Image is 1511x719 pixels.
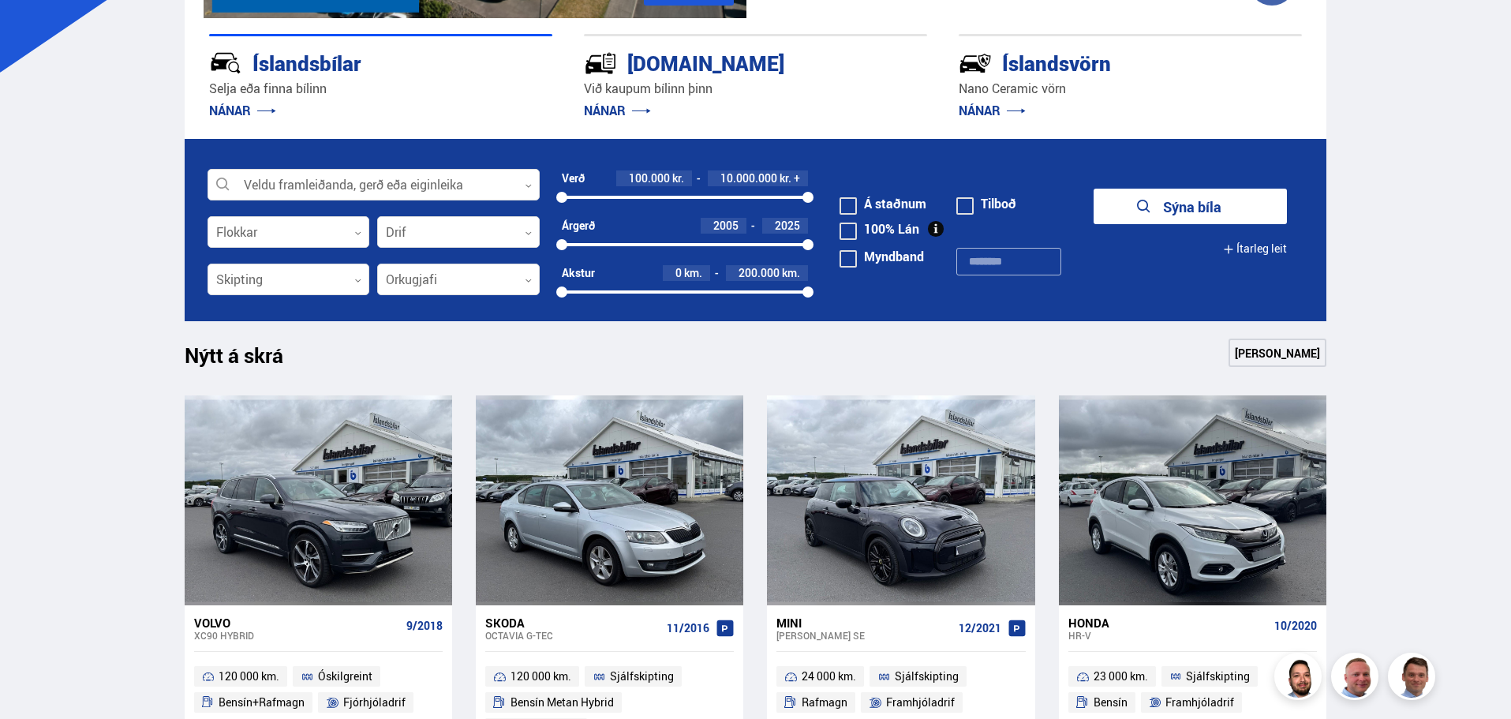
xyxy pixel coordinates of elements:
img: JRvxyua_JYH6wB4c.svg [209,47,242,80]
span: Sjálfskipting [895,667,959,686]
span: Bensín Metan Hybrid [511,693,614,712]
label: Tilboð [956,197,1016,210]
label: Myndband [840,250,924,263]
span: Bensín [1094,693,1128,712]
span: 120 000 km. [219,667,279,686]
span: Sjálfskipting [1186,667,1250,686]
span: 2025 [775,218,800,233]
img: siFngHWaQ9KaOqBr.png [1333,655,1381,702]
img: -Svtn6bYgwAsiwNX.svg [959,47,992,80]
a: NÁNAR [959,102,1026,119]
a: NÁNAR [209,102,276,119]
div: Akstur [562,267,595,279]
span: 10.000.000 [720,170,777,185]
span: + [794,172,800,185]
p: Selja eða finna bílinn [209,80,552,98]
p: Við kaupum bílinn þinn [584,80,927,98]
span: 24 000 km. [802,667,856,686]
div: Volvo [194,616,400,630]
div: Íslandsvörn [959,48,1246,76]
span: 100.000 [629,170,670,185]
span: 0 [675,265,682,280]
span: Rafmagn [802,693,847,712]
h1: Nýtt á skrá [185,343,311,376]
div: [PERSON_NAME] SE [776,630,952,641]
span: 2005 [713,218,739,233]
label: Á staðnum [840,197,926,210]
div: HR-V [1068,630,1268,641]
a: NÁNAR [584,102,651,119]
span: kr. [780,172,791,185]
div: Íslandsbílar [209,48,496,76]
div: Verð [562,172,585,185]
span: Fjórhjóladrif [343,693,406,712]
p: Nano Ceramic vörn [959,80,1302,98]
button: Open LiveChat chat widget [13,6,60,54]
span: 200.000 [739,265,780,280]
span: Framhjóladrif [1165,693,1234,712]
span: km. [782,267,800,279]
span: kr. [672,172,684,185]
div: Mini [776,616,952,630]
label: 100% Lán [840,223,919,235]
div: Honda [1068,616,1268,630]
div: Árgerð [562,219,595,232]
div: Skoda [485,616,660,630]
span: 10/2020 [1274,620,1317,632]
img: tr5P-W3DuiFaO7aO.svg [584,47,617,80]
img: FbJEzSuNWCJXmdc-.webp [1390,655,1438,702]
span: Bensín+Rafmagn [219,693,305,712]
span: km. [684,267,702,279]
div: Octavia G-TEC [485,630,660,641]
a: [PERSON_NAME] [1229,339,1326,367]
button: Sýna bíla [1094,189,1287,224]
img: nhp88E3Fdnt1Opn2.png [1277,655,1324,702]
button: Ítarleg leit [1223,231,1287,267]
div: XC90 HYBRID [194,630,400,641]
span: Sjálfskipting [610,667,674,686]
div: [DOMAIN_NAME] [584,48,871,76]
span: 9/2018 [406,620,443,632]
span: Óskilgreint [318,667,372,686]
span: 120 000 km. [511,667,571,686]
span: 23 000 km. [1094,667,1148,686]
span: 11/2016 [667,622,709,635]
span: 12/2021 [959,622,1001,635]
span: Framhjóladrif [886,693,955,712]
